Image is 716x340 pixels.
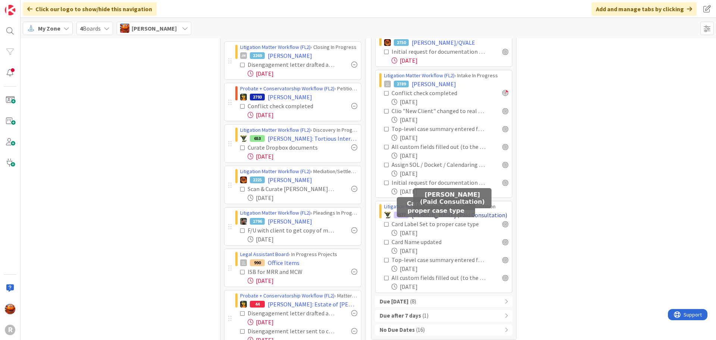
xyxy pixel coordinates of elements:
[392,133,508,142] div: [DATE]
[250,177,265,183] div: 2225
[240,44,311,50] a: Litigation Matter Workflow (FL2)
[591,2,697,16] div: Add and manage tabs by clicking
[250,135,265,142] div: 653
[392,160,486,169] div: Assign SOL / Docket / Calendaring tasks to an available attorney & set deadlines to [DATE].
[240,209,357,217] div: › Pleadings In Progress
[248,69,357,78] div: [DATE]
[248,102,330,110] div: Conflict check completed
[384,39,391,46] img: TR
[384,203,508,210] div: › Paid Consultation
[268,300,357,309] span: [PERSON_NAME]: Estate of [PERSON_NAME]
[392,246,508,255] div: [DATE]
[392,124,486,133] div: Top-level case summary entered from attorney notes
[250,301,265,308] div: 44
[384,72,455,79] a: Litigation Matter Workflow (FL2)
[250,218,265,225] div: 1796
[248,327,335,336] div: Disengagement letter sent to client & PDF saved in client file
[120,24,129,33] img: KA
[5,304,15,314] img: KA
[423,312,428,320] span: ( 1 )
[384,72,508,79] div: › Intake In Progress
[248,276,357,285] div: [DATE]
[380,312,421,320] b: Due after 7 days
[5,5,15,15] img: Visit kanbanzone.com
[240,177,247,183] img: TR
[38,24,60,33] span: My Zone
[392,178,486,187] div: Initial request for documentation sent to client + Client Dropbox folder created and shared to cl...
[392,187,508,196] div: [DATE]
[240,135,247,142] img: NC
[240,168,357,175] div: › Mediation/Settlement in Progress
[80,25,83,32] b: 4
[240,43,357,51] div: › Closing In Progress
[248,143,332,152] div: Curate Dropbox documents
[248,193,357,202] div: [DATE]
[400,200,472,214] h5: Card Label Set to proper case type
[392,56,508,65] div: [DATE]
[240,292,335,299] a: Probate + Conservatorship Workflow (FL2)
[250,259,265,266] div: 990
[268,175,312,184] span: [PERSON_NAME]
[248,60,335,69] div: Disengagement letter drafted and sent for review (client terminated rep.)
[248,235,357,244] div: [DATE]
[248,309,335,318] div: Disengagement letter drafted and sent for review
[394,81,409,87] div: 2789
[240,251,289,258] a: Legal Assistant Board
[268,93,312,102] span: [PERSON_NAME]
[248,110,357,119] div: [DATE]
[394,212,409,218] div: 2577
[392,106,486,115] div: Clio "New Client" changed to real client matter
[394,39,409,46] div: 2750
[5,325,15,335] div: R
[240,250,357,258] div: › In Progress Projects
[80,24,101,33] span: Boards
[392,273,486,282] div: All custom fields filled out (to the greatest extent possible)
[248,152,357,161] div: [DATE]
[248,267,325,276] div: ISB for MRR and MCW
[392,219,486,228] div: Card Label Set to proper case type
[410,297,416,306] span: ( 8 )
[248,226,335,235] div: F/U with client to get copy of mother's trust and tax documents (see DEG email)
[412,38,475,47] span: [PERSON_NAME]/QVALE
[240,85,357,93] div: › Petition Queue
[240,85,335,92] a: Probate + Conservatorship Workflow (FL2)
[132,24,177,33] span: [PERSON_NAME]
[240,127,311,133] a: Litigation Matter Workflow (FL2)
[392,88,477,97] div: Conflict check completed
[416,191,489,205] h5: [PERSON_NAME] (Paid Consultation)
[268,51,312,60] span: [PERSON_NAME]
[380,297,409,306] b: Due [DATE]
[392,255,486,264] div: Top-level case summary entered from attorney notes
[240,209,311,216] a: Litigation Matter Workflow (FL2)
[412,79,456,88] span: [PERSON_NAME]
[392,237,469,246] div: Card Name updated
[248,184,335,193] div: Scan & Curate [PERSON_NAME] Documents
[240,94,247,100] img: MR
[248,318,357,327] div: [DATE]
[392,115,508,124] div: [DATE]
[268,134,357,143] span: [PERSON_NAME]: Tortious Interference with Economic Relations
[250,52,265,59] div: 2269
[240,301,247,308] img: MR
[384,212,391,218] img: NC
[16,1,34,10] span: Support
[392,169,508,178] div: [DATE]
[380,326,415,334] b: No Due Dates
[268,217,312,226] span: [PERSON_NAME]
[392,97,508,106] div: [DATE]
[392,282,508,291] div: [DATE]
[240,52,247,59] div: JM
[392,264,508,273] div: [DATE]
[240,126,357,134] div: › Discovery In Progress
[416,326,425,334] span: ( 16 )
[250,94,265,100] div: 2793
[392,151,508,160] div: [DATE]
[384,203,455,210] a: Litigation Matter Workflow (FL2)
[240,218,247,225] img: MW
[240,292,357,300] div: › Matter Closing in Progress
[240,168,311,175] a: Litigation Matter Workflow (FL2)
[268,258,299,267] span: Office Items
[392,142,486,151] div: All custom fields filled out (to the greatest extent possible)
[23,2,157,16] div: Click our logo to show/hide this navigation
[392,47,486,56] div: Initial request for documentation sent to client + Client Dropbox folder created and shared to cl...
